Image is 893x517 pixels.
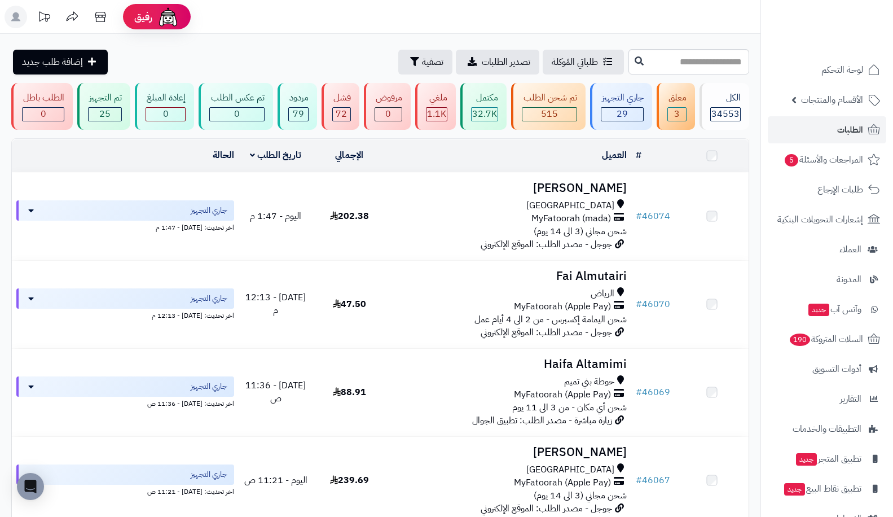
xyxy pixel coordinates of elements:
[250,209,301,223] span: اليوم - 1:47 م
[375,108,402,121] div: 0
[783,481,861,497] span: تطبيق نقاط البيع
[534,489,627,502] span: شحن مجاني (3 الى 14 يوم)
[837,271,861,287] span: المدونة
[41,107,46,121] span: 0
[134,10,152,24] span: رفيق
[333,385,366,399] span: 88.91
[636,297,642,311] span: #
[133,83,196,130] a: إعادة المبلغ 0
[481,502,612,515] span: جوجل - مصدر الطلب: الموقع الإلكتروني
[146,91,186,104] div: إعادة المبلغ
[601,91,644,104] div: جاري التجهيز
[534,225,627,238] span: شحن مجاني (3 الى 14 يوم)
[22,91,64,104] div: الطلب باطل
[588,83,654,130] a: جاري التجهيز 29
[768,206,886,233] a: إشعارات التحويلات البنكية
[812,361,861,377] span: أدوات التسويق
[482,55,530,69] span: تصدير الطلبات
[244,474,307,487] span: اليوم - 11:21 ص
[17,473,44,500] div: Open Intercom Messenger
[601,108,643,121] div: 29
[474,313,627,326] span: شحن اليمامة إكسبرس - من 2 الى 4 أيام عمل
[471,91,498,104] div: مكتمل
[514,388,611,401] span: MyFatoorah (Apple Pay)
[250,148,301,162] a: تاريخ الطلب
[514,300,611,313] span: MyFatoorah (Apple Pay)
[768,385,886,413] a: التقارير
[636,385,642,399] span: #
[472,108,498,121] div: 32698
[426,108,447,121] div: 1132
[839,242,861,257] span: العملاء
[768,116,886,143] a: الطلبات
[333,108,350,121] div: 72
[801,92,863,108] span: الأقسام والمنتجات
[88,91,122,104] div: تم التجهيز
[245,379,306,405] span: [DATE] - 11:36 ص
[16,397,234,409] div: اخر تحديث: [DATE] - 11:36 ص
[472,414,612,427] span: زيارة مباشرة - مصدر الطلب: تطبيق الجوال
[288,91,309,104] div: مردود
[509,83,587,130] a: تم شحن الطلب 515
[336,107,347,121] span: 72
[146,108,185,121] div: 0
[816,29,882,52] img: logo-2.png
[636,148,641,162] a: #
[16,221,234,233] div: اخر تحديث: [DATE] - 1:47 م
[335,148,363,162] a: الإجمالي
[768,475,886,502] a: تطبيق نقاط البيعجديد
[636,474,642,487] span: #
[196,83,275,130] a: تم عكس الطلب 0
[768,445,886,472] a: تطبيق المتجرجديد
[191,381,227,392] span: جاري التجهيز
[30,6,58,31] a: تحديثات المنصة
[163,107,169,121] span: 0
[796,453,817,466] span: جديد
[526,463,614,476] span: [GEOGRAPHIC_DATA]
[817,182,863,198] span: طلبات الإرجاع
[13,50,108,75] a: إضافة طلب جديد
[591,287,614,300] span: الرياض
[522,108,576,121] div: 515
[668,108,686,121] div: 3
[541,107,558,121] span: 515
[481,238,612,251] span: جوجل - مصدر الطلب: الموقع الإلكتروني
[191,205,227,216] span: جاري التجهيز
[795,451,861,467] span: تطبيق المتجر
[602,148,627,162] a: العميل
[768,296,886,323] a: وآتس آبجديد
[667,91,687,104] div: معلق
[785,154,798,167] span: 5
[636,209,670,223] a: #46074
[807,301,861,317] span: وآتس آب
[768,236,886,263] a: العملاء
[636,474,670,487] a: #46067
[654,83,697,130] a: معلق 3
[293,107,304,121] span: 79
[840,391,861,407] span: التقارير
[191,469,227,480] span: جاري التجهيز
[191,293,227,304] span: جاري التجهيز
[213,148,234,162] a: الحالة
[564,375,614,388] span: حوطة بني تميم
[157,6,179,28] img: ai-face.png
[789,331,863,347] span: السلات المتروكة
[531,212,611,225] span: MyFatoorah (mada)
[768,56,886,84] a: لوحة التحكم
[422,55,443,69] span: تصفية
[636,209,642,223] span: #
[391,358,627,371] h3: Haifa Altamimi
[514,476,611,489] span: MyFatoorah (Apple Pay)
[636,297,670,311] a: #46070
[427,107,446,121] span: 1.1K
[375,91,402,104] div: مرفوض
[552,55,598,69] span: طلباتي المُوكلة
[793,421,861,437] span: التطبيقات والخدمات
[413,83,458,130] a: ملغي 1.1K
[275,83,319,130] a: مردود 79
[768,146,886,173] a: المراجعات والأسئلة5
[472,107,497,121] span: 32.7K
[543,50,624,75] a: طلباتي المُوكلة
[768,356,886,383] a: أدوات التسويق
[617,107,628,121] span: 29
